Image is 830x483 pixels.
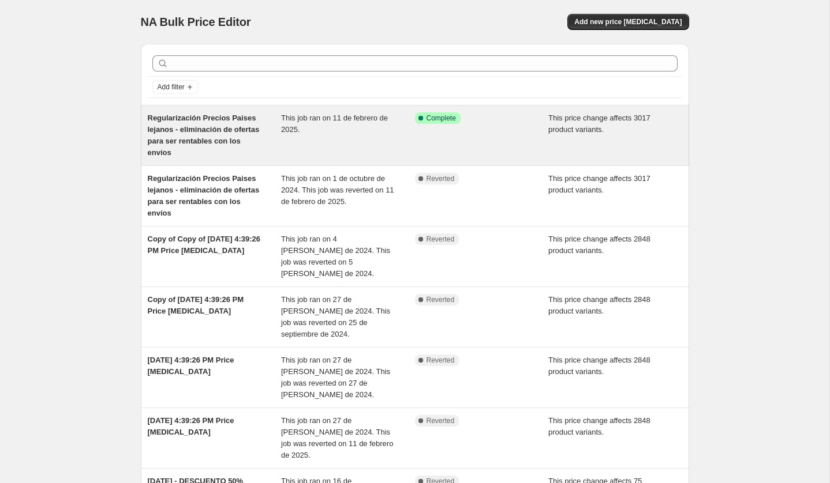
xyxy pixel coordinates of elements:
[148,356,234,376] span: [DATE] 4:39:26 PM Price [MEDICAL_DATA]
[281,174,394,206] span: This job ran on 1 de octubre de 2024. This job was reverted on 11 de febrero de 2025.
[548,114,650,134] span: This price change affects 3017 product variants.
[148,174,260,217] span: Regularización Precios Paises lejanos - eliminación de ofertas para ser rentables con los envíos
[148,295,244,315] span: Copy of [DATE] 4:39:26 PM Price [MEDICAL_DATA]
[141,16,251,28] span: NA Bulk Price Editor
[548,295,650,315] span: This price change affects 2848 product variants.
[427,235,455,244] span: Reverted
[281,295,390,338] span: This job ran on 27 de [PERSON_NAME] de 2024. This job was reverted on 25 de septiembre de 2024.
[427,356,455,365] span: Reverted
[548,235,650,255] span: This price change affects 2848 product variants.
[148,235,261,255] span: Copy of Copy of [DATE] 4:39:26 PM Price [MEDICAL_DATA]
[152,80,199,94] button: Add filter
[427,114,456,123] span: Complete
[281,356,390,399] span: This job ran on 27 de [PERSON_NAME] de 2024. This job was reverted on 27 de [PERSON_NAME] de 2024.
[281,235,390,278] span: This job ran on 4 [PERSON_NAME] de 2024. This job was reverted on 5 [PERSON_NAME] de 2024.
[567,14,689,30] button: Add new price [MEDICAL_DATA]
[148,114,260,157] span: Regularización Precios Paises lejanos - eliminación de ofertas para ser rentables con los envíos
[574,17,682,27] span: Add new price [MEDICAL_DATA]
[427,174,455,183] span: Reverted
[281,114,388,134] span: This job ran on 11 de febrero de 2025.
[548,416,650,436] span: This price change affects 2848 product variants.
[548,356,650,376] span: This price change affects 2848 product variants.
[148,416,234,436] span: [DATE] 4:39:26 PM Price [MEDICAL_DATA]
[158,82,185,92] span: Add filter
[427,295,455,304] span: Reverted
[427,416,455,425] span: Reverted
[548,174,650,194] span: This price change affects 3017 product variants.
[281,416,393,459] span: This job ran on 27 de [PERSON_NAME] de 2024. This job was reverted on 11 de febrero de 2025.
